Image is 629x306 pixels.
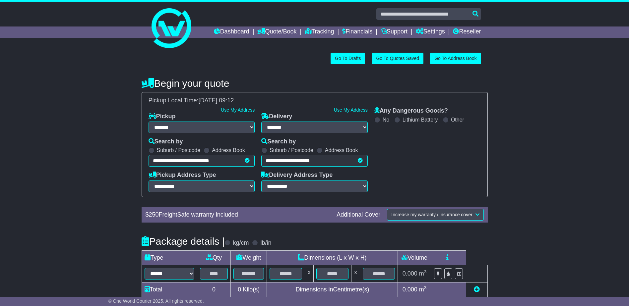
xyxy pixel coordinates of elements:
a: Quote/Book [257,26,296,38]
div: Additional Cover [333,211,384,219]
td: Dimensions (L x W x H) [267,250,398,265]
a: Go To Drafts [331,53,365,64]
a: Add new item [474,286,480,293]
span: 0.000 [403,286,417,293]
td: 0 [197,282,231,297]
label: Suburb / Postcode [157,147,201,153]
label: Address Book [325,147,358,153]
td: Volume [398,250,431,265]
td: x [351,265,360,282]
td: Weight [231,250,267,265]
button: Increase my warranty / insurance cover [387,209,483,221]
span: Increase my warranty / insurance cover [391,212,472,217]
a: Go To Quotes Saved [372,53,423,64]
label: Delivery Address Type [261,172,333,179]
td: Qty [197,250,231,265]
a: Settings [416,26,445,38]
a: Dashboard [214,26,249,38]
sup: 3 [424,285,427,290]
sup: 3 [424,269,427,274]
a: Financials [342,26,372,38]
a: Reseller [453,26,481,38]
span: [DATE] 09:12 [199,97,234,104]
label: Other [451,117,464,123]
label: Delivery [261,113,292,120]
a: Use My Address [221,107,255,113]
h4: Begin your quote [142,78,488,89]
a: Tracking [305,26,334,38]
a: Use My Address [334,107,368,113]
td: Kilo(s) [231,282,267,297]
label: Suburb / Postcode [270,147,313,153]
h4: Package details | [142,236,225,247]
label: Pickup Address Type [149,172,216,179]
span: 0 [238,286,241,293]
label: kg/cm [233,239,249,247]
label: Pickup [149,113,176,120]
a: Support [381,26,408,38]
label: Search by [149,138,183,145]
div: $ FreightSafe warranty included [142,211,334,219]
label: Address Book [212,147,245,153]
span: m [419,286,427,293]
label: lb/in [260,239,271,247]
label: Search by [261,138,296,145]
a: Go To Address Book [430,53,481,64]
label: Lithium Battery [403,117,438,123]
td: Total [142,282,197,297]
td: Dimensions in Centimetre(s) [267,282,398,297]
td: x [305,265,313,282]
span: 0.000 [403,270,417,277]
label: No [383,117,389,123]
span: © One World Courier 2025. All rights reserved. [108,298,204,304]
span: m [419,270,427,277]
div: Pickup Local Time: [145,97,484,104]
label: Any Dangerous Goods? [374,107,448,115]
span: 250 [149,211,159,218]
td: Type [142,250,197,265]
